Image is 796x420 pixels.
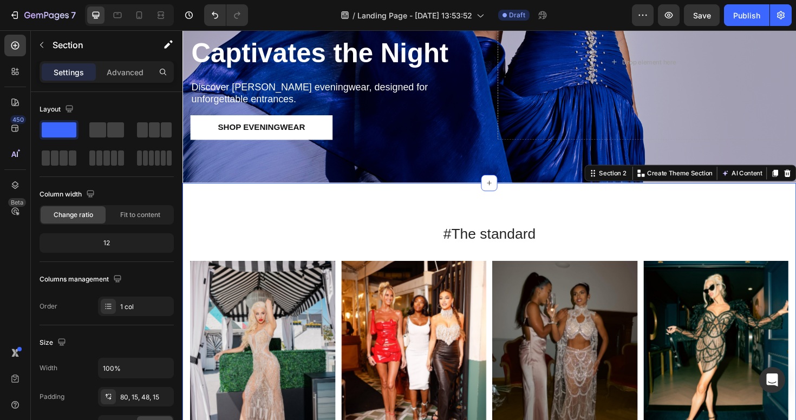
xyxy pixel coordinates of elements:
p: Shop Eveningwear [37,96,129,109]
button: Save [684,4,720,26]
p: 7 [71,9,76,22]
iframe: Design area [182,30,796,420]
div: Layout [40,102,76,117]
span: / [353,10,355,21]
div: Open Intercom Messenger [759,367,785,393]
div: 450 [10,115,26,124]
h2: #The standard [8,205,642,226]
p: Create Theme Section [492,146,562,156]
div: 1 col [120,302,171,312]
button: AI Content [569,145,616,157]
p: Section [53,38,141,51]
div: Width [40,363,57,373]
span: Landing Page - [DATE] 13:53:52 [357,10,472,21]
div: Padding [40,392,64,402]
span: Change ratio [54,210,93,220]
button: Publish [724,4,769,26]
span: Draft [509,10,525,20]
div: Rich Text Editor. Editing area: main [37,96,129,109]
input: Auto [99,358,173,378]
div: Drop element here [466,29,523,38]
div: Section 2 [439,146,472,156]
div: Column width [40,187,97,202]
div: 80, 15, 48, 15 [120,392,171,402]
p: Settings [54,67,84,78]
div: 12 [42,235,172,251]
div: Size [40,336,68,350]
div: Columns management [40,272,124,287]
div: Order [40,301,57,311]
button: 7 [4,4,81,26]
span: Fit to content [120,210,160,220]
span: Save [693,11,711,20]
p: Advanced [107,67,143,78]
div: Publish [733,10,760,21]
button: <p>Shop Eveningwear</p> [8,90,159,116]
div: Undo/Redo [204,4,248,26]
div: Beta [8,198,26,207]
div: Rich Text Editor. Editing area: main [8,52,316,81]
p: Discover [PERSON_NAME] eveningwear, designed for unforgettable entrances. [9,54,315,80]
